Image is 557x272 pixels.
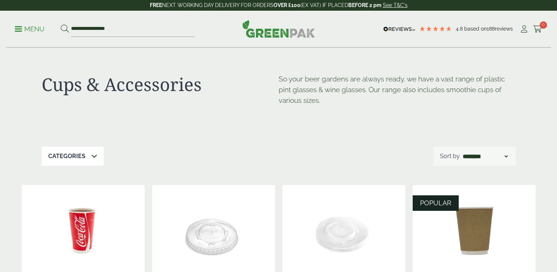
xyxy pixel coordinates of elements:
p: So your beer gardens are always ready, we have a vast range of plastic pint glasses & wine glasse... [279,74,516,105]
span: 188 [487,26,495,32]
span: 4.8 [456,26,464,32]
span: 0 [540,21,547,29]
span: reviews [495,26,513,32]
p: Categories [48,152,85,161]
img: REVIEWS.io [383,27,415,32]
span: POPULAR [420,199,451,207]
strong: OVER £100 [274,2,300,8]
select: Shop order [461,152,509,161]
p: Sort by [440,152,460,161]
strong: BEFORE 2 pm [348,2,381,8]
img: GreenPak Supplies [242,20,315,38]
strong: FREE [150,2,162,8]
a: 0 [533,24,542,35]
p: Menu [15,25,45,34]
a: Menu [15,25,45,32]
h1: Cups & Accessories [42,74,279,95]
a: See T&C's [383,2,408,8]
div: 4.79 Stars [419,25,452,32]
i: My Account [519,25,529,33]
span: Based on [464,26,487,32]
i: Cart [533,25,542,33]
